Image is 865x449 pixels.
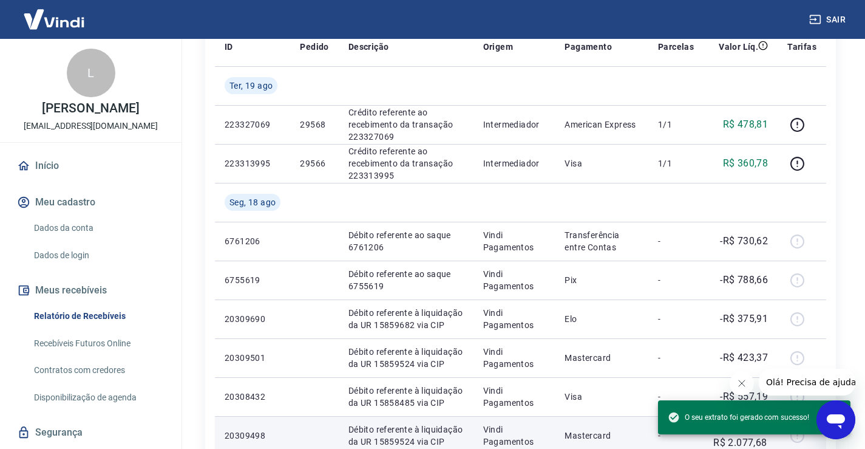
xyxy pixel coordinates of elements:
p: Mastercard [565,352,639,364]
p: 6755619 [225,274,280,286]
a: Relatório de Recebíveis [29,304,167,329]
a: Disponibilização de agenda [29,385,167,410]
p: 6761206 [225,235,280,247]
p: 20309498 [225,430,280,442]
p: Vindi Pagamentos [483,268,546,292]
p: Transferência entre Contas [565,229,639,253]
p: Pagamento [565,41,612,53]
a: Dados de login [29,243,167,268]
p: -R$ 557,19 [720,389,768,404]
p: Débito referente ao saque 6755619 [348,268,464,292]
iframe: Mensagem da empresa [759,369,855,396]
p: - [658,274,694,286]
p: 223313995 [225,157,280,170]
a: Contratos com credores [29,358,167,383]
p: American Express [565,118,639,131]
span: Olá! Precisa de ajuda? [7,9,102,18]
p: Débito referente à liquidação da UR 15859682 via CIP [348,307,464,331]
p: - [658,313,694,325]
div: L [67,49,115,97]
span: Ter, 19 ago [229,80,273,92]
p: 1/1 [658,157,694,170]
p: Parcelas [658,41,694,53]
p: -R$ 730,62 [720,234,768,248]
a: Segurança [15,419,167,446]
a: Recebíveis Futuros Online [29,331,167,356]
button: Sair [807,9,850,31]
p: Mastercard [565,430,639,442]
p: -R$ 788,66 [720,273,768,287]
p: Vindi Pagamentos [483,229,546,253]
p: [EMAIL_ADDRESS][DOMAIN_NAME] [24,120,158,132]
p: Pix [565,274,639,286]
p: Visa [565,391,639,403]
p: Vindi Pagamentos [483,385,546,409]
iframe: Botão para abrir a janela de mensagens [816,400,855,439]
p: - [658,235,694,247]
p: Pedido [300,41,328,53]
p: Débito referente à liquidação da UR 15858485 via CIP [348,385,464,409]
p: Vindi Pagamentos [483,307,546,331]
span: Seg, 18 ago [229,196,276,208]
p: Descrição [348,41,389,53]
p: - [658,352,694,364]
iframe: Fechar mensagem [730,371,754,396]
p: Vindi Pagamentos [483,423,546,448]
button: Meus recebíveis [15,277,167,304]
p: Intermediador [483,157,546,170]
p: R$ 478,81 [723,117,768,132]
p: Débito referente à liquidação da UR 15859524 via CIP [348,423,464,448]
p: Tarifas [787,41,816,53]
p: 223327069 [225,118,280,131]
p: [PERSON_NAME] [42,102,139,115]
p: 20309501 [225,352,280,364]
span: O seu extrato foi gerado com sucesso! [668,411,809,423]
p: -R$ 375,91 [720,312,768,326]
p: - [658,430,694,442]
p: Origem [483,41,513,53]
p: 20308432 [225,391,280,403]
button: Meu cadastro [15,189,167,216]
p: Intermediador [483,118,546,131]
p: Valor Líq. [719,41,758,53]
p: Visa [565,157,639,170]
p: -R$ 423,37 [720,351,768,365]
p: 29568 [300,118,328,131]
p: Crédito referente ao recebimento da transação 223313995 [348,145,464,182]
p: Vindi Pagamentos [483,346,546,370]
p: Crédito referente ao recebimento da transação 223327069 [348,106,464,143]
img: Vindi [15,1,93,38]
p: R$ 360,78 [723,156,768,171]
p: Débito referente ao saque 6761206 [348,229,464,253]
p: 29566 [300,157,328,170]
p: ID [225,41,233,53]
p: 1/1 [658,118,694,131]
a: Início [15,153,167,179]
p: - [658,391,694,403]
a: Dados da conta [29,216,167,241]
p: Débito referente à liquidação da UR 15859524 via CIP [348,346,464,370]
p: Elo [565,313,639,325]
p: 20309690 [225,313,280,325]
